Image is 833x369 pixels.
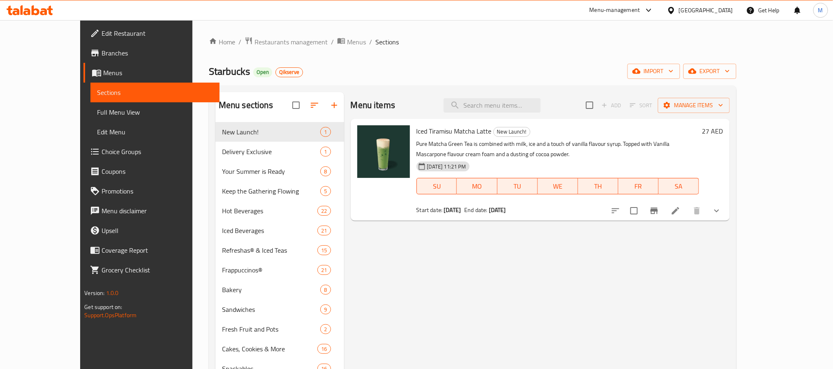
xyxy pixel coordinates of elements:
[219,99,273,111] h2: Menu sections
[222,166,321,176] span: Your Summer is Ready
[209,62,250,81] span: Starbucks
[222,285,321,295] span: Bakery
[103,68,213,78] span: Menus
[215,181,344,201] div: Keep the Gathering Flowing5
[424,163,470,171] span: [DATE] 11:21 PM
[276,69,303,76] span: Qikserve
[321,148,330,156] span: 1
[97,107,213,117] span: Full Menu View
[497,178,538,194] button: TU
[318,227,330,235] span: 21
[83,142,219,161] a: Choice Groups
[97,88,213,97] span: Sections
[102,226,213,235] span: Upsell
[618,178,659,194] button: FR
[222,265,317,275] span: Frappuccinos®
[222,186,321,196] span: Keep the Gathering Flowing
[317,206,331,216] div: items
[255,37,328,47] span: Restaurants management
[102,147,213,157] span: Choice Groups
[351,99,396,111] h2: Menu items
[305,95,324,115] span: Sort sections
[222,127,321,137] span: New Launch!
[245,37,328,47] a: Restaurants management
[320,285,331,295] div: items
[590,5,640,15] div: Menu-management
[90,102,219,122] a: Full Menu View
[84,302,122,312] span: Get support on:
[644,201,664,221] button: Branch-specific-item
[318,247,330,254] span: 15
[538,178,578,194] button: WE
[690,66,730,76] span: export
[457,178,497,194] button: MO
[215,122,344,142] div: New Launch!1
[222,226,317,235] span: Iced Beverages
[209,37,736,47] nav: breadcrumb
[347,37,366,47] span: Menus
[320,324,331,334] div: items
[83,63,219,83] a: Menus
[444,98,541,113] input: search
[318,345,330,353] span: 16
[83,240,219,260] a: Coverage Report
[215,161,344,181] div: Your Summer is Ready8
[464,205,487,215] span: End date:
[622,180,655,192] span: FR
[444,205,461,215] b: [DATE]
[215,201,344,221] div: Hot Beverages22
[683,64,736,79] button: export
[416,139,699,159] p: Pure Matcha Green Tea is combined with milk, ice and a touch of vanilla flavour syrup. Topped wit...
[102,28,213,38] span: Edit Restaurant
[222,304,321,314] span: Sandwiches
[320,304,331,314] div: items
[222,324,321,334] div: Fresh Fruit and Pots
[83,161,219,181] a: Coupons
[317,344,331,354] div: items
[83,181,219,201] a: Promotions
[501,180,535,192] span: TU
[102,48,213,58] span: Branches
[83,260,219,280] a: Grocery Checklist
[606,201,625,221] button: sort-choices
[598,99,625,112] span: Add item
[90,83,219,102] a: Sections
[321,128,330,136] span: 1
[369,37,372,47] li: /
[318,207,330,215] span: 22
[659,178,699,194] button: SA
[320,127,331,137] div: items
[253,67,272,77] div: Open
[90,122,219,142] a: Edit Menu
[321,325,330,333] span: 2
[222,206,317,216] span: Hot Beverages
[320,186,331,196] div: items
[222,344,317,354] span: Cakes, Cookies & More
[215,260,344,280] div: Frappuccinos®21
[416,205,443,215] span: Start date:
[416,178,457,194] button: SU
[541,180,575,192] span: WE
[321,306,330,314] span: 9
[320,147,331,157] div: items
[222,147,321,157] span: Delivery Exclusive
[83,23,219,43] a: Edit Restaurant
[331,37,334,47] li: /
[102,186,213,196] span: Promotions
[102,245,213,255] span: Coverage Report
[578,178,618,194] button: TH
[215,221,344,240] div: Iced Beverages21
[106,288,119,298] span: 1.0.0
[317,265,331,275] div: items
[625,202,643,219] span: Select to update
